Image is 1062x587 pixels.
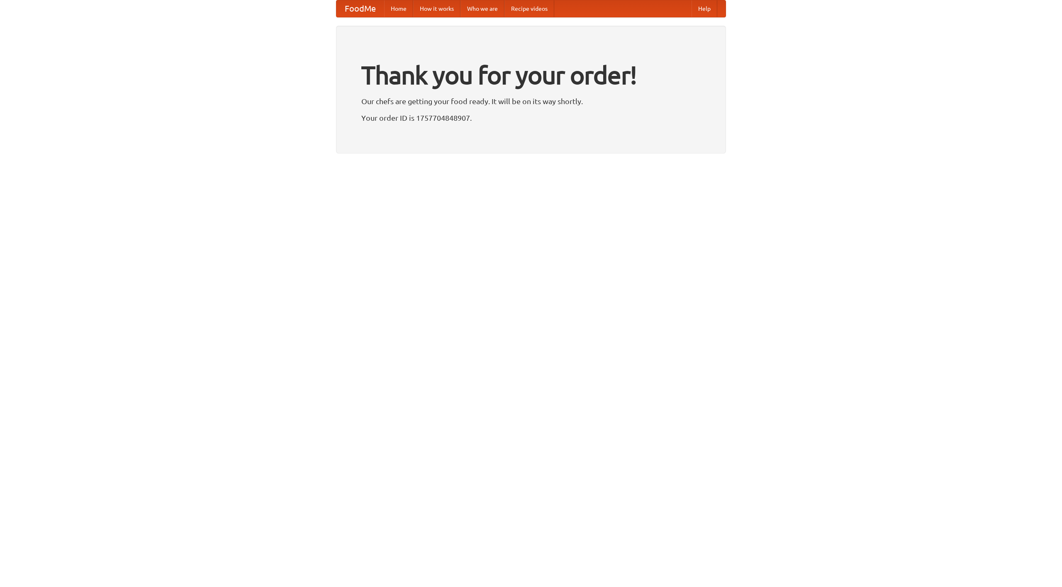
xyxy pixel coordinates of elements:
a: Recipe videos [504,0,554,17]
a: FoodMe [336,0,384,17]
a: Home [384,0,413,17]
p: Your order ID is 1757704848907. [361,112,701,124]
a: How it works [413,0,460,17]
a: Who we are [460,0,504,17]
p: Our chefs are getting your food ready. It will be on its way shortly. [361,95,701,107]
h1: Thank you for your order! [361,55,701,95]
a: Help [692,0,717,17]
